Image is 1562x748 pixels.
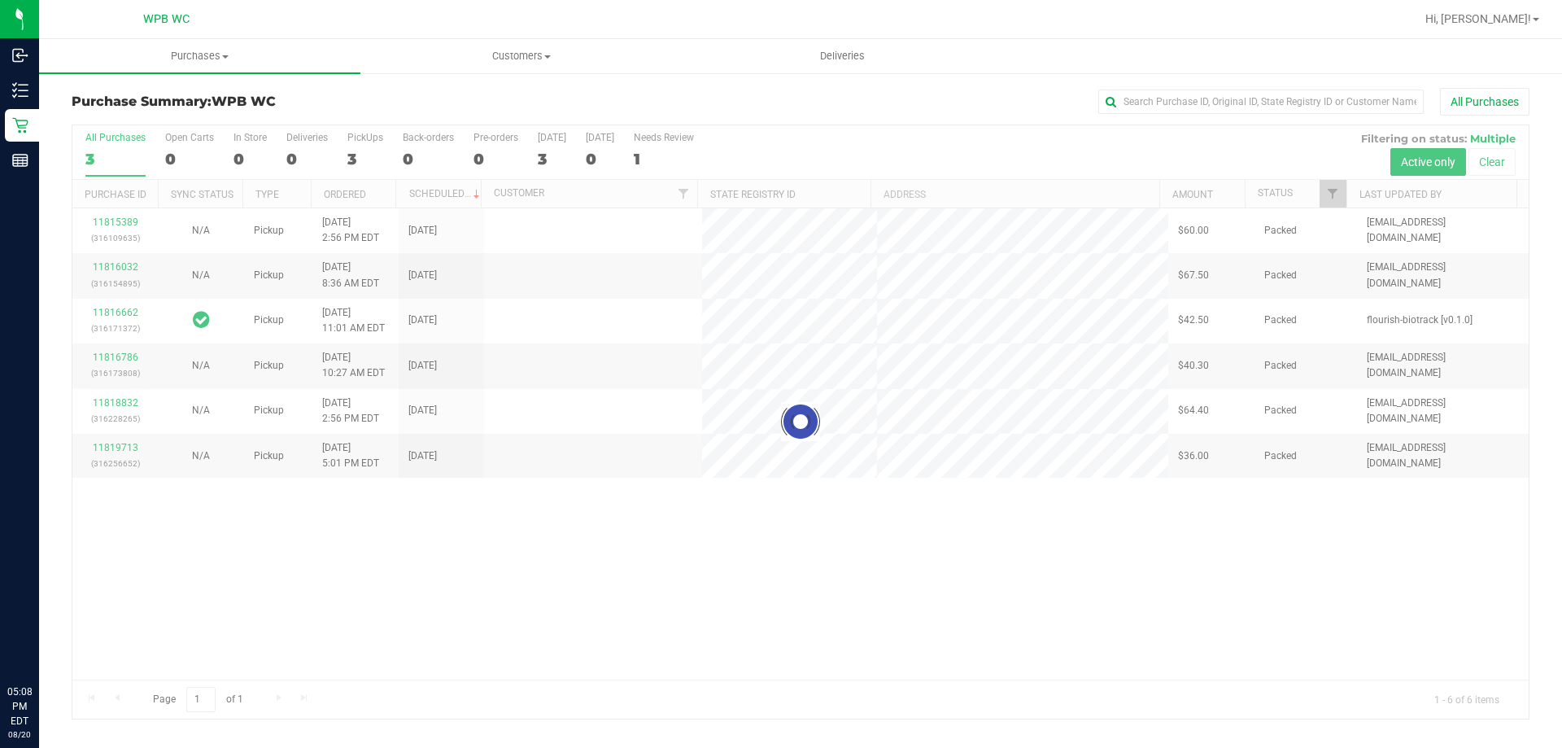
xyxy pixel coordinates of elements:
inline-svg: Inventory [12,82,28,98]
a: Deliveries [682,39,1003,73]
h3: Purchase Summary: [72,94,557,109]
a: Customers [360,39,682,73]
span: WPB WC [143,12,190,26]
span: WPB WC [212,94,276,109]
inline-svg: Reports [12,152,28,168]
a: Purchases [39,39,360,73]
span: Hi, [PERSON_NAME]! [1425,12,1531,25]
iframe: Resource center unread badge [48,615,68,635]
input: Search Purchase ID, Original ID, State Registry ID or Customer Name... [1098,90,1424,114]
inline-svg: Retail [12,117,28,133]
button: All Purchases [1440,88,1529,116]
span: Customers [361,49,681,63]
p: 08/20 [7,728,32,741]
p: 05:08 PM EDT [7,685,32,728]
iframe: Resource center [16,618,65,667]
span: Purchases [39,49,360,63]
inline-svg: Inbound [12,47,28,63]
span: Deliveries [798,49,887,63]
